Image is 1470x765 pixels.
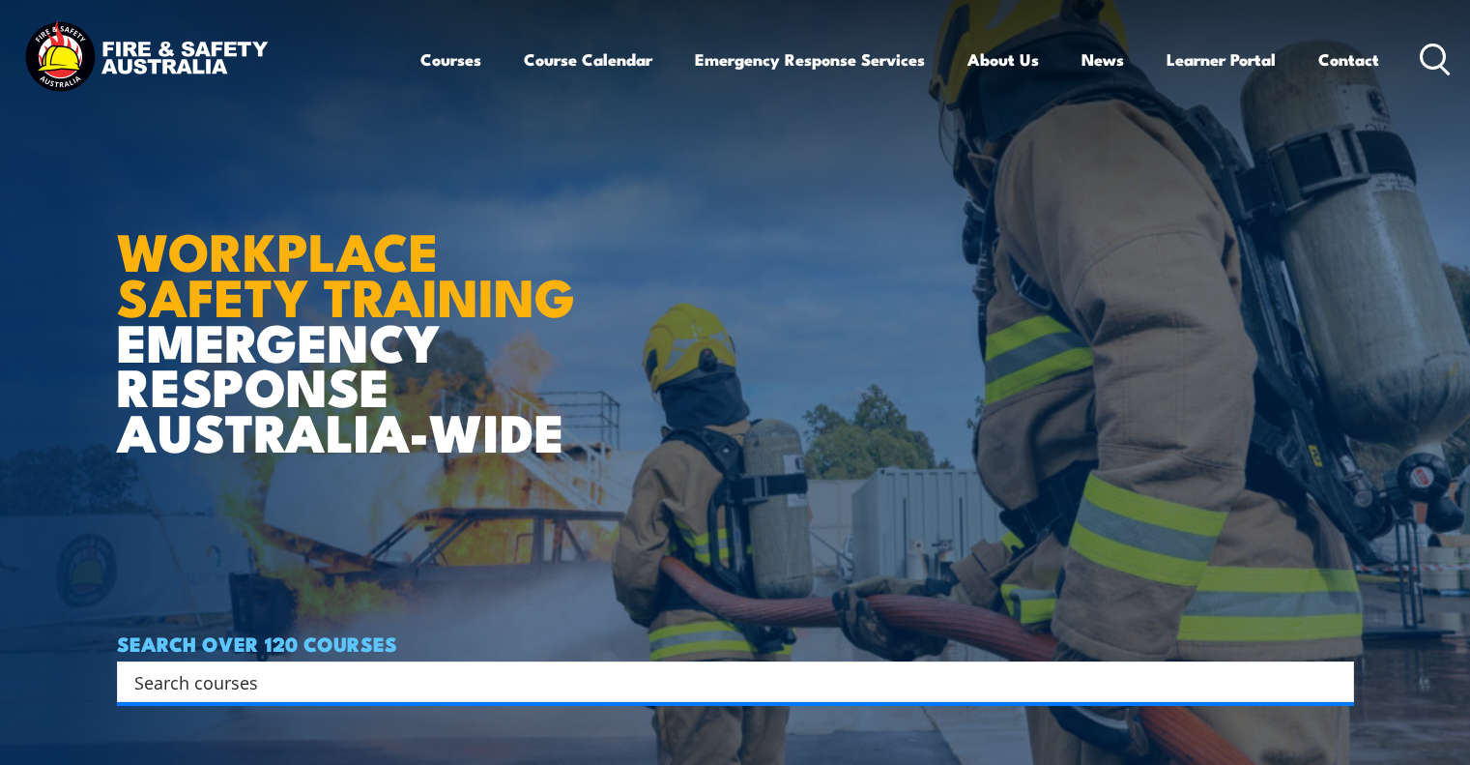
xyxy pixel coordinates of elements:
a: Course Calendar [524,34,652,85]
strong: WORKPLACE SAFETY TRAINING [117,209,575,335]
a: Courses [420,34,481,85]
a: Emergency Response Services [695,34,925,85]
h1: EMERGENCY RESPONSE AUSTRALIA-WIDE [117,179,590,454]
h4: SEARCH OVER 120 COURSES [117,633,1354,654]
button: Search magnifier button [1320,668,1347,695]
a: News [1081,34,1124,85]
a: Learner Portal [1167,34,1276,85]
input: Search input [134,667,1311,696]
a: Contact [1318,34,1379,85]
a: About Us [967,34,1039,85]
form: Search form [138,668,1315,695]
